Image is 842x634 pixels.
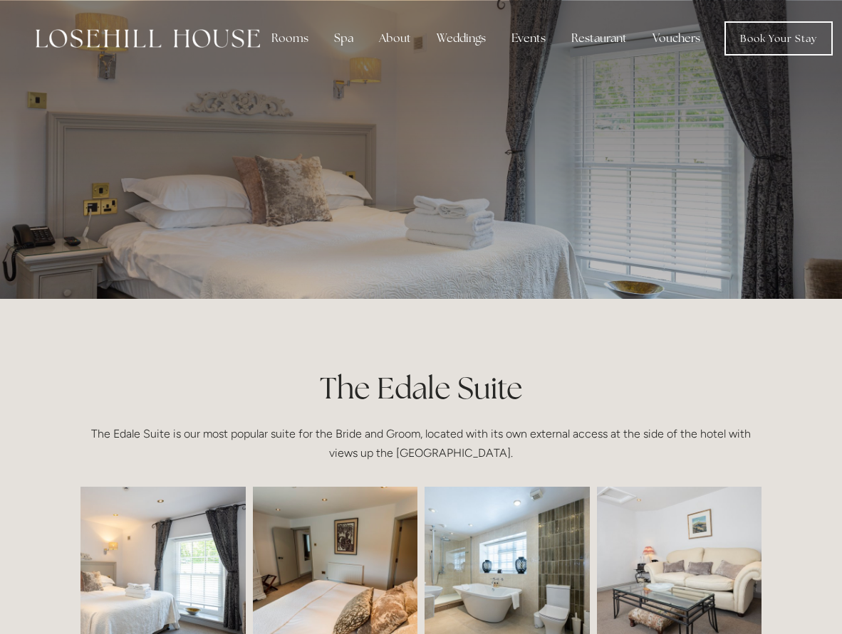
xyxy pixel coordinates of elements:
div: Rooms [260,24,320,53]
div: About [368,24,422,53]
p: The Edale Suite is our most popular suite for the Bride and Groom, located with its own external ... [80,424,762,463]
div: Weddings [425,24,497,53]
img: Losehill House [36,29,260,48]
div: Restaurant [560,24,638,53]
a: Vouchers [641,24,712,53]
h1: The Edale Suite [80,367,762,409]
div: Events [500,24,557,53]
a: Book Your Stay [724,21,833,56]
div: Spa [323,24,365,53]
